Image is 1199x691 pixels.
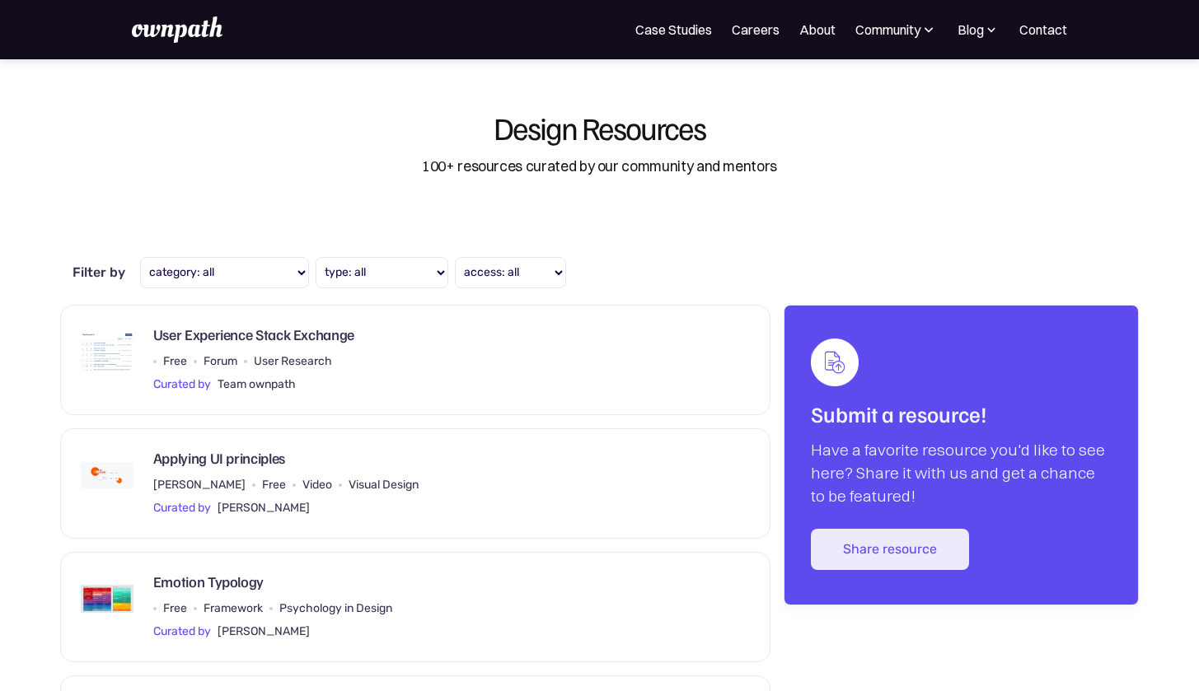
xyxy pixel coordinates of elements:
div: Free [163,352,187,371]
div: Free [262,475,286,495]
div: Team ownpath [218,375,296,395]
a: Contact [1019,20,1067,40]
div: 100+ resources curated by our community and mentors [422,156,777,177]
div: Blog [957,20,1000,40]
div: User Research [254,352,332,371]
div: Forum [204,352,237,371]
div: Free [163,599,187,619]
div: Design Resources [494,112,705,143]
div: Filter by [73,257,133,288]
form: type filter [73,257,1127,288]
div: Psychology in Design [279,599,392,619]
div: [PERSON_NAME] [218,622,310,642]
a: Applying UI principles[PERSON_NAME]FreeVideoVisual DesignCurated by[PERSON_NAME] [60,428,770,539]
div: Video [302,475,332,495]
a: Share resource [811,529,969,570]
div: Curated by [153,622,211,642]
a: About [799,20,836,40]
div: Framework [204,599,263,619]
div: [PERSON_NAME] [153,475,246,495]
div: Community [855,20,920,40]
p: Have a favorite resource you'd like to see here? Share it with us and get a chance to be featured! [811,438,1112,507]
div: Emotion Typology [153,572,264,599]
a: User Experience Stack ExchangeFreeForumUser ResearchCurated byTeam ownpath [60,305,770,415]
div: User Experience Stack Exchange [153,325,354,352]
div: Visual Design [349,475,419,495]
a: Case Studies [635,20,712,40]
a: Careers [732,20,780,40]
div: Blog [958,20,984,40]
strong: Submit a resource! [811,400,987,427]
div: Community [855,20,937,40]
a: Emotion TypologyFreeFrameworkPsychology in DesignCurated by[PERSON_NAME] [60,552,770,662]
div: Applying UI principles [153,449,285,475]
div: Curated by [153,375,211,395]
div: [PERSON_NAME] [218,498,310,518]
div: Curated by [153,498,211,518]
